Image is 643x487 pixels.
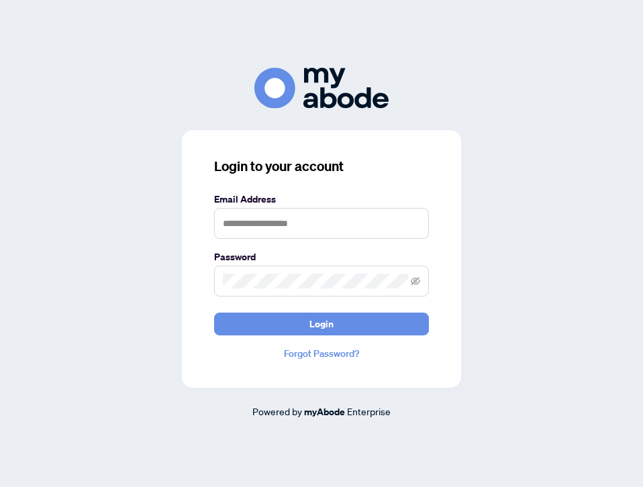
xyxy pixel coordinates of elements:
[347,405,391,417] span: Enterprise
[214,192,429,207] label: Email Address
[304,404,345,419] a: myAbode
[309,313,334,335] span: Login
[254,68,389,109] img: ma-logo
[214,157,429,176] h3: Login to your account
[214,250,429,264] label: Password
[214,313,429,335] button: Login
[252,405,302,417] span: Powered by
[214,346,429,361] a: Forgot Password?
[411,276,420,286] span: eye-invisible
